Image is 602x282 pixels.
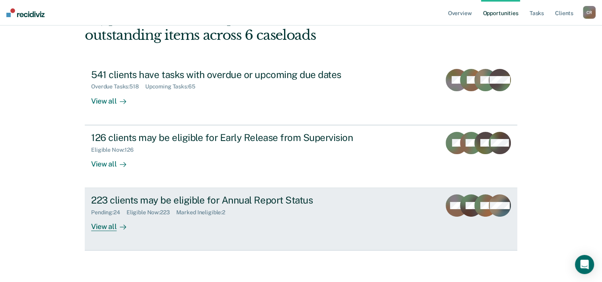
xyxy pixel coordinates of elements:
[583,6,596,19] button: CR
[85,188,517,251] a: 223 clients may be eligible for Annual Report StatusPending:24Eligible Now:223Marked Ineligible:2...
[145,83,202,90] div: Upcoming Tasks : 65
[176,209,232,216] div: Marked Ineligible : 2
[6,8,45,17] img: Recidiviz
[91,194,370,206] div: 223 clients may be eligible for Annual Report Status
[85,11,431,43] div: Hi, [PERSON_NAME]. We’ve found some outstanding items across 6 caseloads
[575,255,594,274] div: Open Intercom Messenger
[85,63,517,125] a: 541 clients have tasks with overdue or upcoming due datesOverdue Tasks:518Upcoming Tasks:65View all
[91,132,370,143] div: 126 clients may be eligible for Early Release from Supervision
[91,209,127,216] div: Pending : 24
[91,216,136,231] div: View all
[91,153,136,168] div: View all
[91,90,136,106] div: View all
[91,69,370,80] div: 541 clients have tasks with overdue or upcoming due dates
[583,6,596,19] div: C R
[127,209,176,216] div: Eligible Now : 223
[85,125,517,188] a: 126 clients may be eligible for Early Release from SupervisionEligible Now:126View all
[91,83,145,90] div: Overdue Tasks : 518
[91,147,140,153] div: Eligible Now : 126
